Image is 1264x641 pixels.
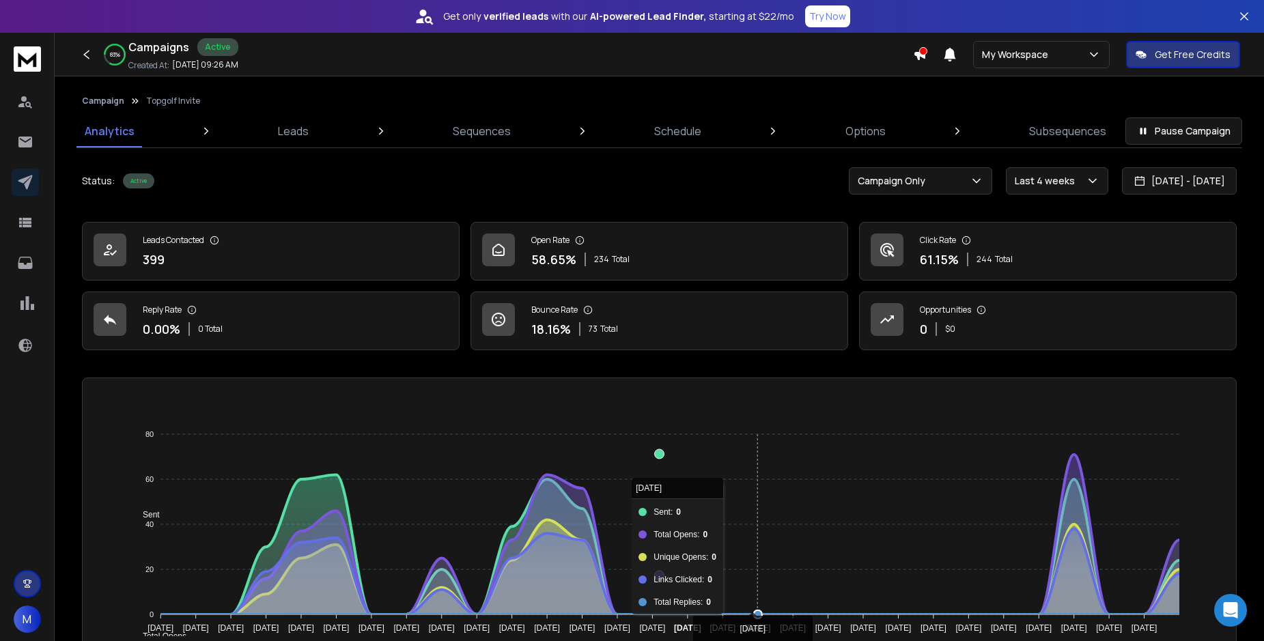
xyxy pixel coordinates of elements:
img: logo [14,46,41,72]
p: Sequences [453,123,511,139]
span: 73 [589,324,598,334]
p: Status: [82,174,115,188]
p: Leads [278,123,309,139]
p: Campaign Only [858,174,931,188]
p: $ 0 [945,324,955,334]
tspan: [DATE] [359,623,384,633]
a: Sequences [445,115,519,147]
a: Bounce Rate18.16%73Total [471,291,848,350]
p: 0.00 % [143,319,180,339]
tspan: [DATE] [674,623,701,633]
a: Reply Rate0.00%0 Total [82,291,460,350]
tspan: 60 [145,475,154,483]
strong: verified leads [483,10,548,23]
p: 0 [920,319,927,339]
tspan: [DATE] [850,623,876,633]
a: Opportunities0$0 [859,291,1237,350]
tspan: [DATE] [1097,623,1123,633]
p: 0 Total [198,324,223,334]
tspan: [DATE] [393,623,419,633]
button: M [14,606,41,633]
p: My Workspace [982,48,1054,61]
span: Total Opens [132,631,186,641]
button: Try Now [805,5,850,27]
tspan: [DATE] [182,623,208,633]
p: Reply Rate [143,304,182,315]
p: Get only with our starting at $22/mo [443,10,794,23]
div: Active [123,173,154,188]
p: Topgolf Invite [146,96,200,106]
p: Options [845,123,886,139]
p: 83 % [110,51,120,59]
tspan: [DATE] [640,623,666,633]
p: 61.15 % [920,250,959,269]
a: Open Rate58.65%234Total [471,222,848,281]
tspan: [DATE] [429,623,455,633]
a: Analytics [76,115,143,147]
p: Bounce Rate [531,304,578,315]
tspan: [DATE] [253,623,279,633]
p: 58.65 % [531,250,576,269]
tspan: [DATE] [815,623,841,633]
span: Sent [132,510,160,519]
tspan: [DATE] [218,623,244,633]
p: 399 [143,250,165,269]
span: Total [600,324,618,334]
tspan: [DATE] [288,623,314,633]
tspan: [DATE] [745,623,771,633]
button: Campaign [82,96,124,106]
p: Leads Contacted [143,235,204,246]
tspan: [DATE] [1061,623,1087,633]
p: Schedule [654,123,701,139]
div: Open Intercom Messenger [1214,594,1247,627]
p: Opportunities [920,304,971,315]
tspan: [DATE] [1026,623,1052,633]
p: Open Rate [531,235,570,246]
a: Leads Contacted399 [82,222,460,281]
h1: Campaigns [128,39,189,55]
tspan: [DATE] [956,623,982,633]
tspan: [DATE] [921,623,946,633]
tspan: [DATE] [534,623,560,633]
p: Created At: [128,60,169,71]
tspan: [DATE] [499,623,525,633]
tspan: 40 [145,520,154,528]
p: Try Now [809,10,846,23]
a: Click Rate61.15%244Total [859,222,1237,281]
button: [DATE] - [DATE] [1122,167,1237,195]
tspan: [DATE] [148,623,173,633]
tspan: [DATE] [991,623,1017,633]
a: Leads [270,115,317,147]
p: Analytics [85,123,135,139]
a: Schedule [646,115,710,147]
span: Total [612,254,630,265]
button: Get Free Credits [1126,41,1240,68]
tspan: [DATE] [323,623,349,633]
span: 244 [977,254,992,265]
tspan: 0 [150,610,154,618]
button: Pause Campaign [1125,117,1242,145]
a: Subsequences [1021,115,1114,147]
tspan: [DATE] [780,623,806,633]
tspan: [DATE] [464,623,490,633]
span: 234 [594,254,609,265]
p: Click Rate [920,235,956,246]
tspan: 20 [145,565,154,573]
tspan: [DATE] [570,623,595,633]
p: 18.16 % [531,319,571,339]
tspan: 80 [145,430,154,438]
tspan: [DATE] [1132,623,1157,633]
div: Active [197,38,238,56]
p: Get Free Credits [1155,48,1231,61]
tspan: [DATE] [604,623,630,633]
tspan: [DATE] [886,623,912,633]
span: Total [995,254,1013,265]
tspan: [DATE] [710,623,735,633]
strong: AI-powered Lead Finder, [590,10,706,23]
p: [DATE] 09:26 AM [172,59,238,70]
p: Subsequences [1029,123,1106,139]
p: Last 4 weeks [1015,174,1080,188]
a: Options [837,115,894,147]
